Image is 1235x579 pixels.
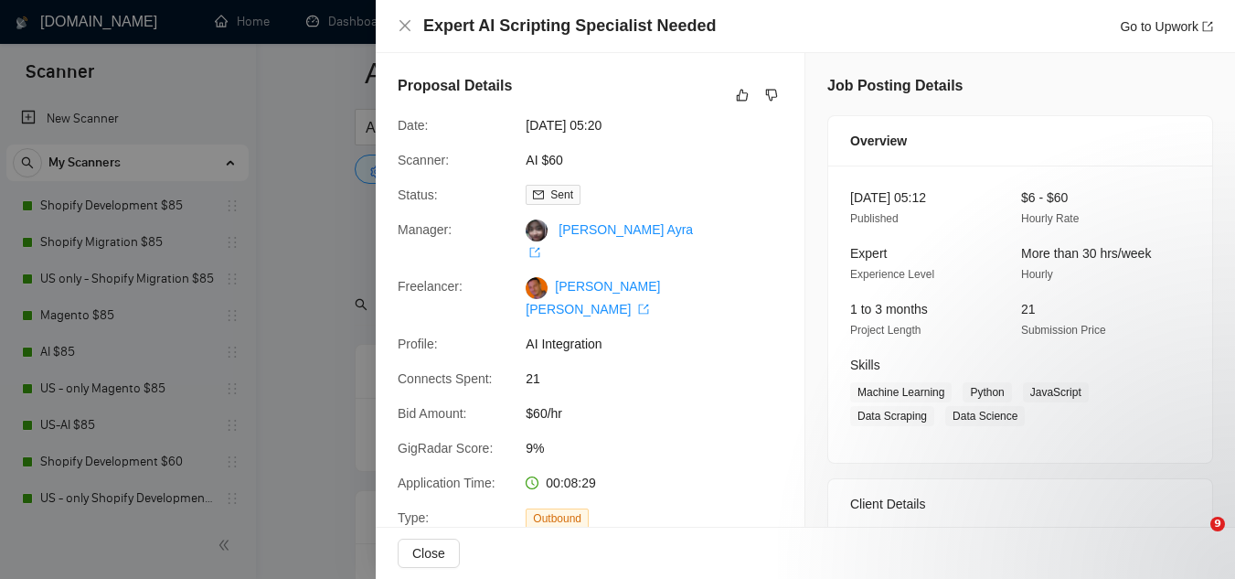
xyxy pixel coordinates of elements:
span: export [1202,21,1213,32]
span: Connects Spent: [398,371,493,386]
span: $60/hr [526,403,800,424]
button: Close [398,539,460,568]
a: [PERSON_NAME] Ayra export [526,222,693,259]
span: Experience Level [850,268,934,281]
span: AI Integration [526,334,800,354]
span: 21 [1021,302,1036,316]
span: Bid Amount: [398,406,467,421]
span: Python [963,382,1011,402]
span: Machine Learning [850,382,952,402]
span: like [736,88,749,102]
span: dislike [765,88,778,102]
span: $6 - $60 [1021,190,1068,205]
span: Expert [850,246,887,261]
span: 00:08:29 [546,476,596,490]
h5: Proposal Details [398,75,512,97]
span: Hourly Rate [1021,212,1079,225]
span: clock-circle [526,477,538,489]
span: [DATE] 05:12 [850,190,926,205]
span: AI $60 [526,150,800,170]
span: Close [412,543,445,563]
a: [PERSON_NAME] [PERSON_NAME] export [526,279,660,316]
span: Outbound [526,509,589,529]
iframe: Intercom live chat [1173,517,1217,561]
span: More than 30 hrs/week [1021,246,1151,261]
div: Client Details [850,479,1190,529]
span: export [638,304,649,315]
span: JavaScript [1023,382,1089,402]
span: 9% [526,438,800,458]
span: 1 to 3 months [850,302,928,316]
h5: Job Posting Details [827,75,963,97]
span: Date: [398,118,428,133]
span: GigRadar Score: [398,441,493,456]
span: Published [850,212,899,225]
span: Scanner: [398,153,449,167]
button: dislike [761,84,783,106]
span: Sent [550,188,573,201]
span: Freelancer: [398,279,463,294]
span: Hourly [1021,268,1053,281]
span: [DATE] 05:20 [526,115,800,135]
span: Type: [398,510,429,525]
span: Profile: [398,337,438,351]
h4: Expert AI Scripting Specialist Needed [423,15,716,38]
img: c1WWgwmaGevJdZ-l_Vf-CmXdbmQwVpuCq4Thkz8toRvCgf_hjs15DDqs-87B3E-w26 [526,277,548,299]
span: Project Length [850,324,921,337]
span: 9 [1210,517,1225,531]
span: Skills [850,358,880,372]
span: Application Time: [398,476,495,490]
span: Manager: [398,222,452,237]
button: like [731,84,753,106]
span: Status: [398,188,438,202]
button: Close [398,18,412,34]
span: Submission Price [1021,324,1106,337]
a: Go to Upworkexport [1120,19,1213,34]
span: mail [533,189,544,200]
span: Overview [850,131,907,151]
span: 21 [526,369,800,389]
span: close [398,18,412,33]
span: Data Scraping [850,406,934,426]
span: export [529,247,540,258]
